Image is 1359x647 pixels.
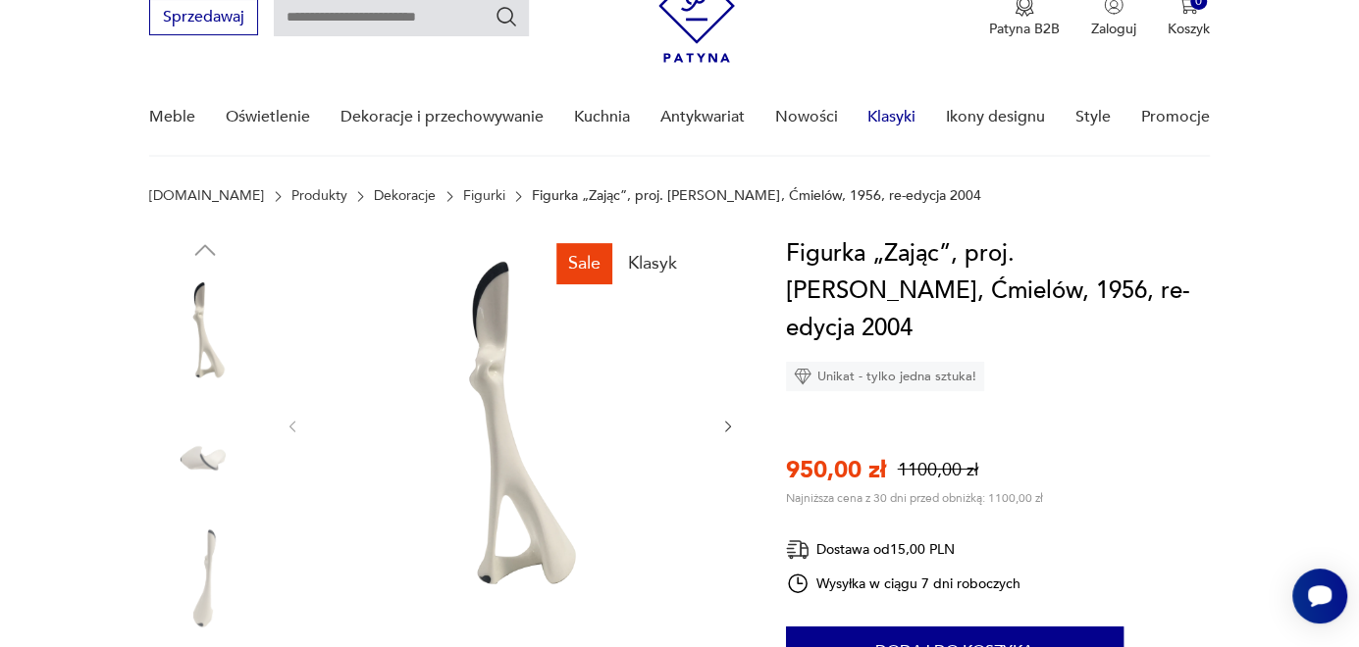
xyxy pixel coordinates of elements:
a: Nowości [774,79,837,155]
iframe: Smartsupp widget button [1292,569,1347,623]
a: Oświetlenie [226,79,310,155]
a: Dekoracje i przechowywanie [340,79,544,155]
a: [DOMAIN_NAME] [149,188,264,204]
a: Promocje [1141,79,1210,155]
p: Zaloguj [1091,20,1136,38]
a: Sprzedawaj [149,12,258,25]
p: 950,00 zł [786,454,886,486]
img: Zdjęcie produktu Figurka „Zając”, proj. Mieczysław Naruszewicz, Ćmielów, 1956, re-edycja 2004 [149,274,261,386]
p: 1100,00 zł [898,458,978,482]
a: Dekoracje [374,188,436,204]
a: Produkty [291,188,347,204]
img: Ikona dostawy [786,537,810,562]
p: Figurka „Zając”, proj. [PERSON_NAME], Ćmielów, 1956, re-edycja 2004 [532,188,980,204]
img: Zdjęcie produktu Figurka „Zając”, proj. Mieczysław Naruszewicz, Ćmielów, 1956, re-edycja 2004 [149,524,261,636]
a: Figurki [463,188,505,204]
a: Ikony designu [946,79,1045,155]
p: Najniższa cena z 30 dni przed obniżką: 1100,00 zł [786,490,1043,506]
p: Patyna B2B [989,20,1060,38]
p: Koszyk [1168,20,1210,38]
a: Meble [149,79,195,155]
button: Szukaj [495,5,518,28]
img: Zdjęcie produktu Figurka „Zając”, proj. Mieczysław Naruszewicz, Ćmielów, 1956, re-edycja 2004 [321,235,700,614]
div: Klasyk [616,243,689,284]
a: Antykwariat [660,79,745,155]
a: Klasyki [867,79,915,155]
div: Sale [556,243,612,284]
a: Kuchnia [574,79,630,155]
a: Style [1075,79,1111,155]
div: Unikat - tylko jedna sztuka! [786,362,984,391]
h1: Figurka „Zając”, proj. [PERSON_NAME], Ćmielów, 1956, re-edycja 2004 [786,235,1210,347]
img: Zdjęcie produktu Figurka „Zając”, proj. Mieczysław Naruszewicz, Ćmielów, 1956, re-edycja 2004 [149,400,261,512]
div: Wysyłka w ciągu 7 dni roboczych [786,572,1021,595]
div: Dostawa od 15,00 PLN [786,537,1021,562]
img: Ikona diamentu [794,368,811,385]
